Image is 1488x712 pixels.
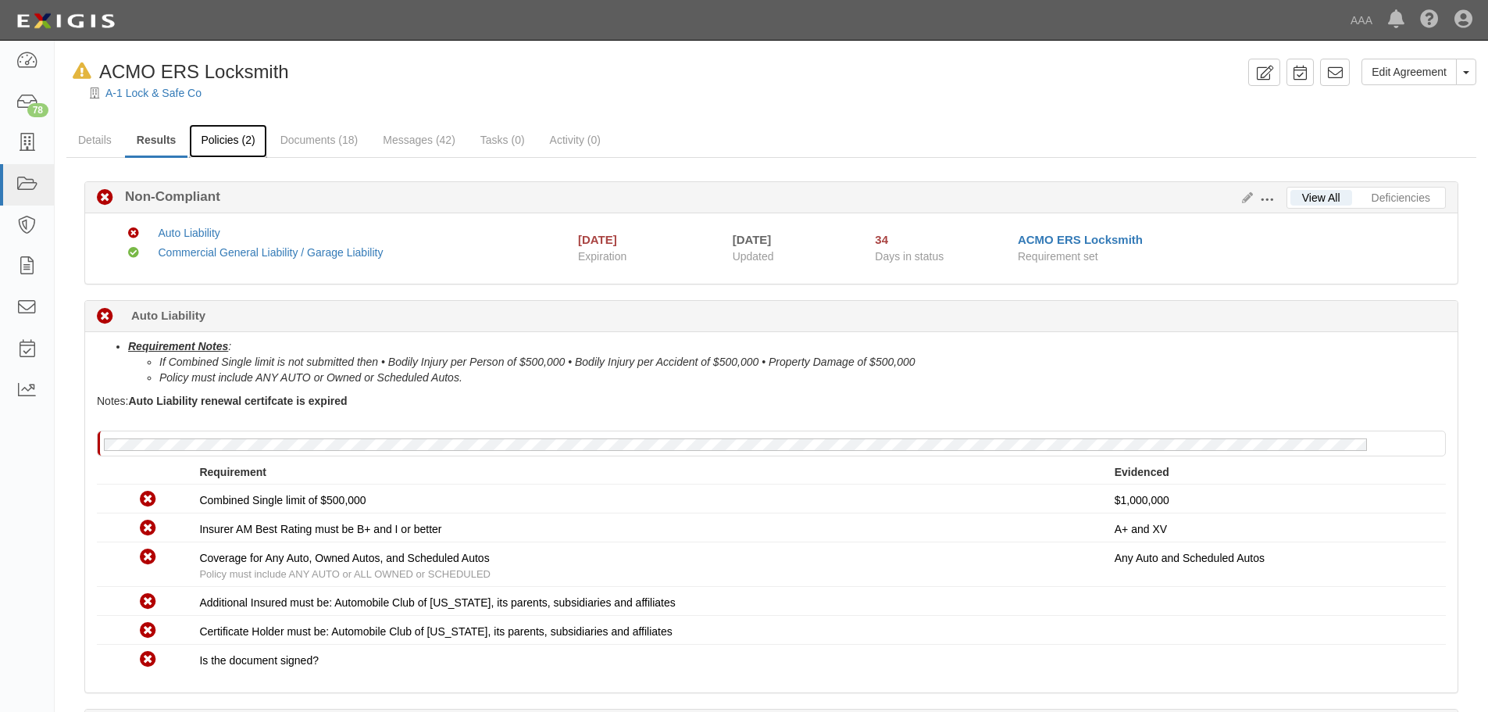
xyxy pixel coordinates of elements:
[269,124,370,156] a: Documents (18)
[1115,492,1434,508] p: $1,000,000
[125,124,188,158] a: Results
[140,521,156,537] i: Non-Compliant
[189,124,266,158] a: Policies (2)
[131,307,205,324] b: Auto Liability
[105,87,202,99] a: A-1 Lock & Safe Co
[140,492,156,508] i: Non-Compliant
[1236,191,1253,204] a: Edit Results
[538,124,612,156] a: Activity (0)
[1115,521,1434,537] p: A+ and XV
[1018,233,1143,246] a: ACMO ERS Locksmith
[875,250,944,263] span: Days in status
[875,231,1006,248] div: Since 09/09/2025
[140,594,156,610] i: Non-Compliant
[140,652,156,668] i: Non-Compliant
[128,395,347,407] b: Auto Liability renewal certifcate is expired
[73,63,91,80] i: In Default since 09/23/2025
[1115,466,1169,478] strong: Evidenced
[97,393,1446,424] div: Notes:
[1420,11,1439,30] i: Help Center - Complianz
[1115,550,1434,566] p: Any Auto and Scheduled Autos
[469,124,537,156] a: Tasks (0)
[733,231,852,248] div: [DATE]
[1343,5,1380,36] a: AAA
[66,59,289,85] div: ACMO ERS Locksmith
[97,190,113,206] i: Non-Compliant
[1360,190,1442,206] a: Deficiencies
[199,596,675,609] span: Additional Insured must be: Automobile Club of [US_STATE], its parents, subsidiaries and affiliates
[199,654,319,667] span: Is the document signed?
[158,227,219,239] a: Auto Liability
[128,248,139,259] i: Compliant
[27,103,48,117] div: 78
[140,623,156,639] i: Non-Compliant
[199,568,491,580] span: Policy must include ANY AUTO or ALL OWNED or SCHEDULED
[159,370,1446,385] li: Policy must include ANY AUTO or Owned or Scheduled Autos.
[1018,250,1098,263] span: Requirement set
[199,466,266,478] strong: Requirement
[199,625,672,638] span: Certificate Holder must be: Automobile Club of [US_STATE], its parents, subsidiaries and affiliates
[113,188,220,206] b: Non-Compliant
[578,231,617,248] div: [DATE]
[128,228,139,239] i: Non-Compliant
[199,523,441,535] span: Insurer AM Best Rating must be B+ and I or better
[12,7,120,35] img: logo-5460c22ac91f19d4615b14bd174203de0afe785f0fc80cf4dbbc73dc1793850b.png
[1290,190,1352,206] a: View All
[199,494,366,506] span: Combined Single limit of $500,000
[97,309,113,325] i: Non-Compliant 34 days (since 09/09/2025)
[158,246,383,259] a: Commercial General Liability / Garage Liability
[66,124,123,156] a: Details
[128,340,228,352] u: Requirement Notes
[99,61,289,82] span: ACMO ERS Locksmith
[199,552,489,564] span: Coverage for Any Auto, Owned Autos, and Scheduled Autos
[1361,59,1457,85] a: Edit Agreement
[128,338,1446,385] li: :
[371,124,467,156] a: Messages (42)
[578,249,721,264] span: Expiration
[140,549,156,566] i: Non-Compliant
[159,354,1446,370] li: If Combined Single limit is not submitted then • Bodily Injury per Person of $500,000 • Bodily In...
[733,250,774,263] span: Updated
